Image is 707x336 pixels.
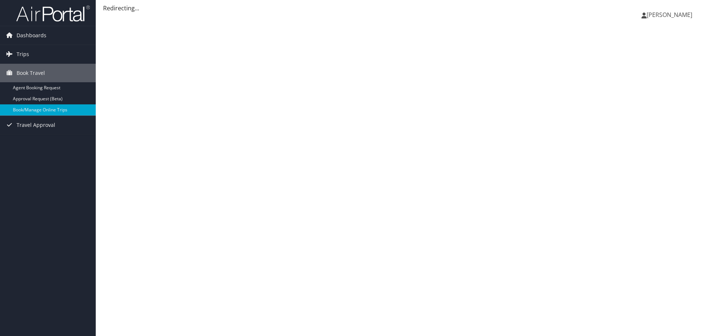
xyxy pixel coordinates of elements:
[17,64,45,82] span: Book Travel
[16,5,90,22] img: airportal-logo.png
[17,45,29,63] span: Trips
[647,11,692,19] span: [PERSON_NAME]
[103,4,700,13] div: Redirecting...
[17,116,55,134] span: Travel Approval
[641,4,700,26] a: [PERSON_NAME]
[17,26,46,45] span: Dashboards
